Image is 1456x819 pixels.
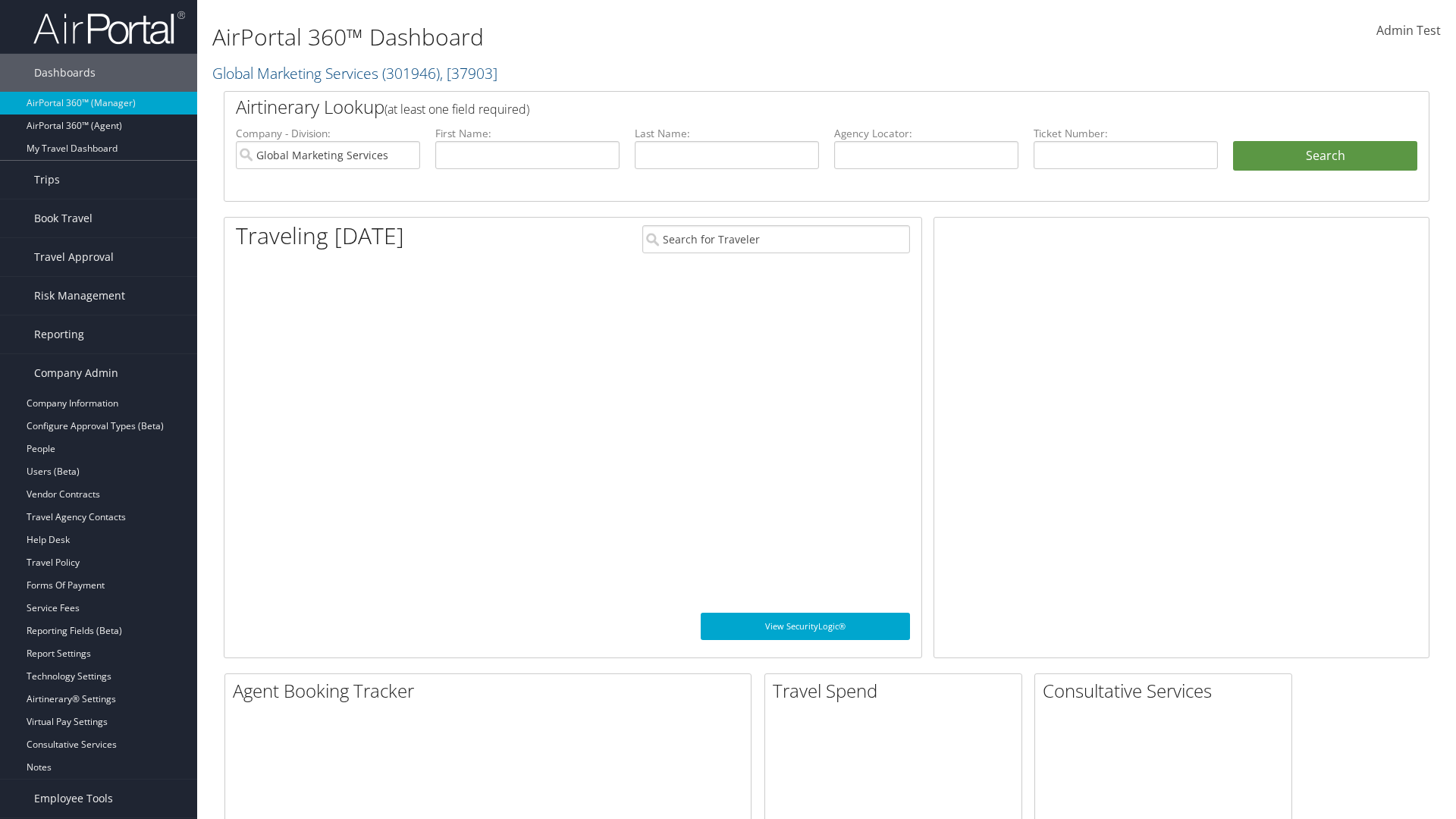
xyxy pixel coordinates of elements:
[1034,126,1218,141] label: Ticket Number:
[34,780,113,817] span: Employee Tools
[34,277,125,315] span: Risk Management
[212,21,1031,53] h1: AirPortal 360™ Dashboard
[1376,8,1441,55] a: Admin Test
[34,199,93,237] span: Book Travel
[382,63,440,83] span: ( 301946 )
[1043,678,1291,704] h2: Consultative Services
[642,225,910,253] input: Search for Traveler
[33,10,185,45] img: airportal-logo.png
[635,126,819,141] label: Last Name:
[384,101,529,118] span: (at least one field required)
[34,238,114,276] span: Travel Approval
[236,94,1317,120] h2: Airtinerary Lookup
[233,678,751,704] h2: Agent Booking Tracker
[34,315,84,353] span: Reporting
[34,54,96,92] span: Dashboards
[34,354,118,392] span: Company Admin
[435,126,620,141] label: First Name:
[212,63,497,83] a: Global Marketing Services
[834,126,1018,141] label: Agency Locator:
[1233,141,1417,171] button: Search
[773,678,1021,704] h2: Travel Spend
[236,220,404,252] h1: Traveling [DATE]
[701,613,910,640] a: View SecurityLogic®
[440,63,497,83] span: , [ 37903 ]
[236,126,420,141] label: Company - Division:
[1376,22,1441,39] span: Admin Test
[34,161,60,199] span: Trips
